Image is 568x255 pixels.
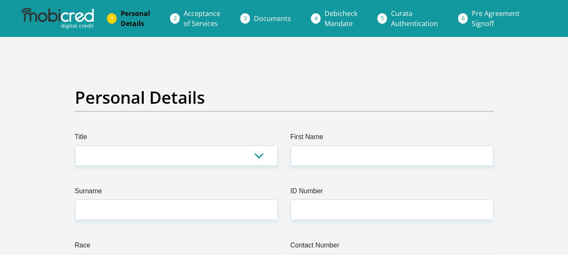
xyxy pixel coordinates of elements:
[75,87,494,108] h2: Personal Details
[114,5,157,32] a: PersonalDetails
[75,200,278,220] input: Surname
[247,10,298,27] a: Documents
[75,240,278,254] label: Race
[465,5,526,32] a: Pre AgreementSignoff
[291,200,494,220] input: ID Number
[184,9,220,28] span: Acceptance of Services
[291,240,494,254] label: Contact Number
[121,9,150,28] span: Personal Details
[75,132,278,145] label: Title
[291,186,494,200] label: ID Number
[318,5,364,32] a: DebicheckMandate
[391,9,438,28] span: Curata Authentication
[384,5,445,32] a: CurataAuthentication
[472,9,520,28] span: Pre Agreement Signoff
[21,8,94,29] img: mobicred logo
[325,9,357,28] span: Debicheck Mandate
[291,132,494,145] label: First Name
[177,5,227,32] a: Acceptanceof Services
[291,145,494,166] input: First Name
[75,186,278,200] label: Surname
[254,14,291,23] span: Documents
